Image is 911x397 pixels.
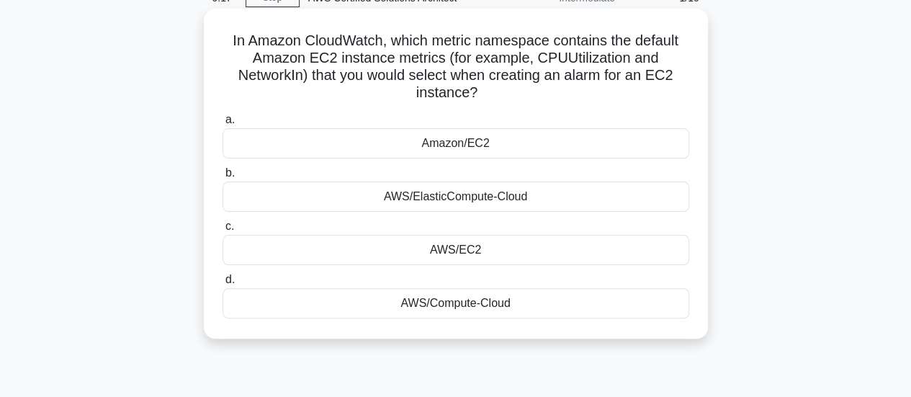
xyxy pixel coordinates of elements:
div: AWS/ElasticCompute-Cloud [223,182,689,212]
div: Amazon/EC2 [223,128,689,159]
div: AWS/EC2 [223,235,689,265]
span: a. [225,113,235,125]
h5: In Amazon CloudWatch, which metric namespace contains the default Amazon EC2 instance metrics (fo... [221,32,691,102]
span: b. [225,166,235,179]
span: d. [225,273,235,285]
div: AWS/Compute-Cloud [223,288,689,318]
span: c. [225,220,234,232]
